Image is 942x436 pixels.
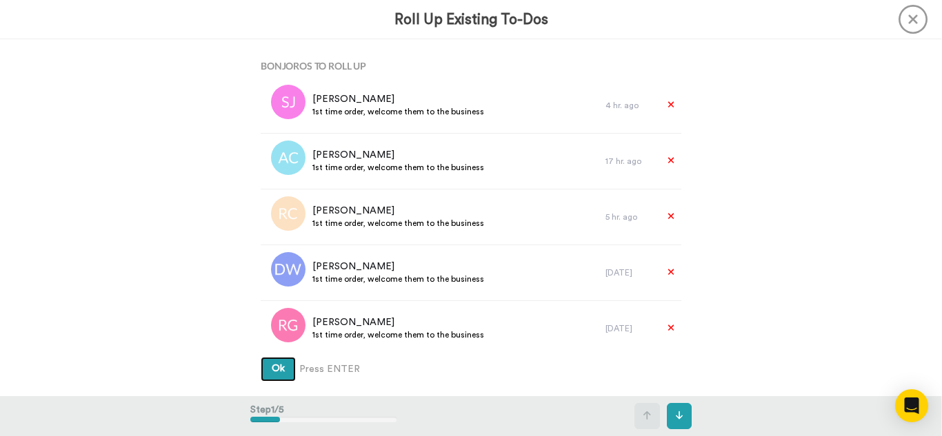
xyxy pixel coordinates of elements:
span: Ok [272,364,285,373]
span: [PERSON_NAME] [312,92,484,106]
h4: Bonjoros To Roll Up [261,61,681,71]
img: rc.png [271,196,305,231]
img: rg.png [271,308,305,342]
div: [DATE] [605,267,654,278]
span: [PERSON_NAME] [312,148,484,162]
div: Open Intercom Messenger [895,389,928,422]
span: [PERSON_NAME] [312,315,484,329]
div: [DATE] [605,323,654,334]
span: 1st time order, welcome them to the business [312,106,484,117]
span: 1st time order, welcome them to the business [312,273,484,284]
div: 5 hr. ago [605,211,654,222]
img: ac.png [271,141,305,175]
img: sj.png [271,85,305,119]
h3: Roll Up Existing To-Dos [394,12,548,28]
button: Ok [261,357,296,382]
span: [PERSON_NAME] [312,260,484,273]
span: 1st time order, welcome them to the business [312,329,484,340]
div: 4 hr. ago [605,100,654,111]
img: dw.png [271,252,305,287]
span: Press ENTER [299,362,360,376]
div: 17 hr. ago [605,156,654,167]
span: 1st time order, welcome them to the business [312,218,484,229]
span: [PERSON_NAME] [312,204,484,218]
div: Step 1 / 5 [250,396,397,436]
span: 1st time order, welcome them to the business [312,162,484,173]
